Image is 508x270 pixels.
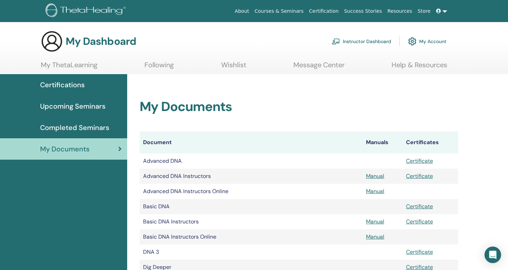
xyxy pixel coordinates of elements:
[406,172,433,180] a: Certificate
[341,5,385,18] a: Success Stories
[385,5,415,18] a: Resources
[366,188,384,195] a: Manual
[140,244,363,260] td: DNA 3
[408,34,446,49] a: My Account
[293,61,345,74] a: Message Center
[221,61,246,74] a: Wishlist
[363,131,402,153] th: Manuals
[140,131,363,153] th: Document
[408,36,416,47] img: cog.svg
[40,144,90,154] span: My Documents
[40,122,109,133] span: Completed Seminars
[406,203,433,210] a: Certificate
[40,80,85,90] span: Certifications
[366,218,384,225] a: Manual
[252,5,307,18] a: Courses & Seminars
[366,233,384,240] a: Manual
[140,199,363,214] td: Basic DNA
[46,3,128,19] img: logo.png
[40,101,105,111] span: Upcoming Seminars
[140,99,459,115] h2: My Documents
[392,61,447,74] a: Help & Resources
[66,35,136,48] h3: My Dashboard
[140,184,363,199] td: Advanced DNA Instructors Online
[41,30,63,52] img: generic-user-icon.jpg
[140,214,363,229] td: Basic DNA Instructors
[232,5,252,18] a: About
[306,5,341,18] a: Certification
[485,247,501,263] div: Open Intercom Messenger
[140,153,363,169] td: Advanced DNA
[41,61,97,74] a: My ThetaLearning
[332,34,391,49] a: Instructor Dashboard
[366,172,384,180] a: Manual
[406,157,433,164] a: Certificate
[144,61,174,74] a: Following
[415,5,433,18] a: Store
[403,131,458,153] th: Certificates
[332,38,340,44] img: chalkboard-teacher.svg
[140,169,363,184] td: Advanced DNA Instructors
[406,218,433,225] a: Certificate
[140,229,363,244] td: Basic DNA Instructors Online
[406,248,433,256] a: Certificate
